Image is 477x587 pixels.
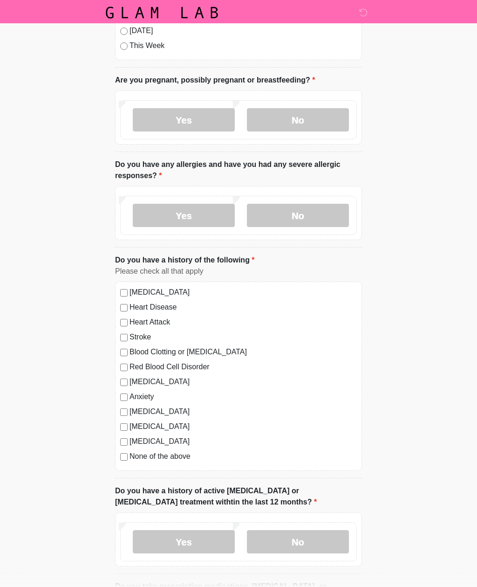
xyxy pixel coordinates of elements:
[247,204,349,228] label: No
[247,109,349,132] label: No
[120,28,128,35] input: [DATE]
[129,377,357,388] label: [MEDICAL_DATA]
[120,349,128,357] input: Blood Clotting or [MEDICAL_DATA]
[133,531,235,554] label: Yes
[129,317,357,328] label: Heart Attack
[115,75,315,86] label: Are you pregnant, possibly pregnant or breastfeeding?
[120,304,128,312] input: Heart Disease
[129,41,357,52] label: This Week
[120,43,128,50] input: This Week
[120,319,128,327] input: Heart Attack
[133,204,235,228] label: Yes
[120,290,128,297] input: [MEDICAL_DATA]
[120,364,128,372] input: Red Blood Cell Disorder
[129,302,357,313] label: Heart Disease
[129,407,357,418] label: [MEDICAL_DATA]
[120,334,128,342] input: Stroke
[129,287,357,298] label: [MEDICAL_DATA]
[133,109,235,132] label: Yes
[120,394,128,401] input: Anxiety
[115,486,362,508] label: Do you have a history of active [MEDICAL_DATA] or [MEDICAL_DATA] treatment withtin the last 12 mo...
[115,255,255,266] label: Do you have a history of the following
[120,409,128,416] input: [MEDICAL_DATA]
[129,347,357,358] label: Blood Clotting or [MEDICAL_DATA]
[120,379,128,387] input: [MEDICAL_DATA]
[115,266,362,277] div: Please check all that apply
[120,424,128,431] input: [MEDICAL_DATA]
[115,159,362,182] label: Do you have any allergies and have you had any severe allergic responses?
[120,439,128,446] input: [MEDICAL_DATA]
[129,332,357,343] label: Stroke
[120,454,128,461] input: None of the above
[247,531,349,554] label: No
[129,362,357,373] label: Red Blood Cell Disorder
[129,421,357,433] label: [MEDICAL_DATA]
[129,26,357,37] label: [DATE]
[129,451,357,463] label: None of the above
[106,7,218,19] img: Glam Lab Logo
[129,392,357,403] label: Anxiety
[129,436,357,448] label: [MEDICAL_DATA]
